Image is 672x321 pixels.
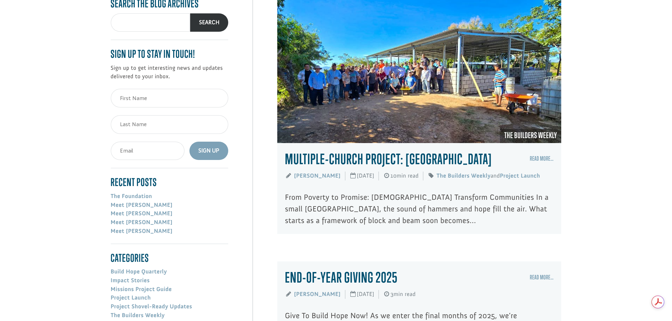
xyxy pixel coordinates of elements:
a: Project Launch [500,172,540,179]
a: Project Shovel-Ready Updates [111,303,192,310]
a: Multiple-Church Project: [GEOGRAPHIC_DATA] [285,150,492,167]
input: Last Name [111,115,228,134]
span: [DATE] [345,167,379,185]
h4: Categories [111,252,228,264]
a: Read More… [530,274,554,281]
a: Meet [PERSON_NAME] [111,228,172,235]
button: Sign Up [189,142,228,160]
a: Build Hope Quarterly [111,268,167,275]
span: and [423,167,544,185]
h4: Recent Posts [111,176,228,189]
a: Impact Stories [111,277,150,284]
button: Search [190,13,228,32]
a: [PERSON_NAME] [294,172,341,179]
span: 10min read [379,167,423,185]
a: Project Launch [111,294,151,301]
h4: Sign up to stay in touch! [111,48,228,60]
p: Sign up to get interesting news and updates delivered to your inbox. [111,64,228,81]
input: First Name [111,89,228,107]
a: The Foundation [111,193,152,200]
a: The Builders Weekly [500,129,561,143]
a: [PERSON_NAME] [294,291,341,298]
a: Missions Project Guide [111,286,172,293]
input: Email [111,142,184,160]
p: From Poverty to Promise: [DEMOGRAPHIC_DATA] Transform Communities In a small [GEOGRAPHIC_DATA], t... [285,191,554,226]
a: Meet [PERSON_NAME] [111,202,172,209]
a: The Builders Weekly [436,172,490,179]
a: Meet [PERSON_NAME] [111,210,172,217]
span: [DATE] [345,286,379,303]
a: Read More… [530,155,554,162]
span: 3min read [379,286,420,303]
a: The Builders Weekly [111,312,165,319]
a: Meet [PERSON_NAME] [111,219,172,226]
a: End-Of-Year Giving 2025 [285,269,398,286]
